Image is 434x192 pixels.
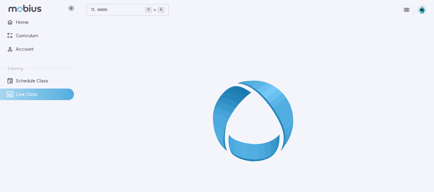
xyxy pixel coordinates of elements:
[16,46,70,53] span: Account
[145,7,152,13] kbd: ⌘
[401,4,412,16] button: Join in Zoom Client
[145,6,164,13] div: +
[16,78,70,84] span: Schedule Class
[418,5,427,14] img: octagon.svg
[7,66,23,71] span: Tutoring
[16,32,70,39] span: Curriculum
[157,7,164,13] kbd: k
[16,91,70,98] span: Live Class
[16,19,70,26] span: Home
